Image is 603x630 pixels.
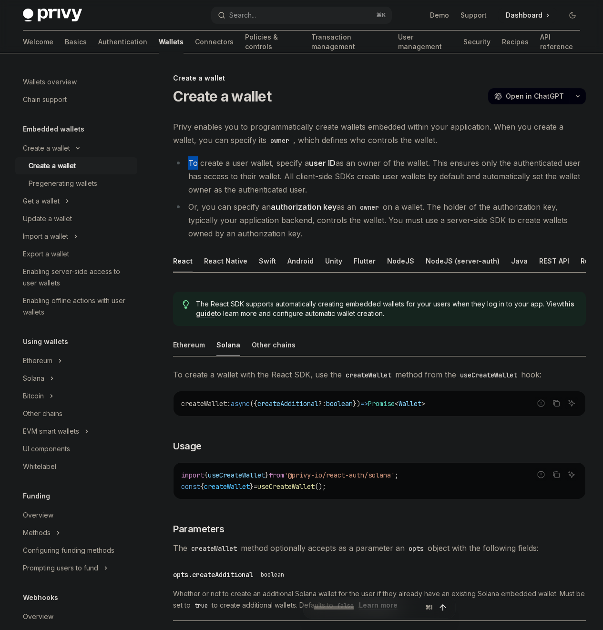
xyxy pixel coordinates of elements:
a: UI components [15,440,137,457]
a: Connectors [195,30,234,53]
div: Update a wallet [23,213,72,224]
div: opts.createAdditional [173,570,253,579]
div: Configuring funding methods [23,545,114,556]
div: Unity [325,250,342,272]
div: Java [511,250,528,272]
div: Prompting users to fund [23,562,98,574]
code: createWallet [187,543,241,554]
div: Export a wallet [23,248,69,260]
span: The React SDK supports automatically creating embedded wallets for your users when they log in to... [196,299,576,318]
button: Copy the contents from the code block [550,468,562,481]
div: Solana [23,373,44,384]
span: createWallet [181,399,227,408]
span: => [360,399,368,408]
div: UI components [23,443,70,455]
div: Pregenerating wallets [29,178,97,189]
a: Welcome [23,30,53,53]
a: Support [460,10,487,20]
a: User management [398,30,452,53]
div: Overview [23,611,53,622]
div: Ethereum [173,334,205,356]
div: Get a wallet [23,195,60,207]
a: Chain support [15,91,137,108]
div: Methods [23,527,51,539]
input: Ask a question... [313,597,421,618]
button: Toggle dark mode [565,8,580,23]
div: Android [287,250,314,272]
span: ({ [250,399,257,408]
span: { [204,471,208,479]
a: Other chains [15,405,137,422]
span: ?: [318,399,326,408]
a: Recipes [502,30,529,53]
h5: Using wallets [23,336,68,347]
div: Flutter [354,250,376,272]
span: from [269,471,284,479]
a: Overview [15,608,137,625]
div: Ethereum [23,355,52,366]
span: Dashboard [506,10,542,20]
h5: Webhooks [23,592,58,603]
div: React Native [204,250,247,272]
a: Security [463,30,491,53]
button: Toggle Get a wallet section [15,193,137,210]
div: Bitcoin [23,390,44,402]
span: Open in ChatGPT [506,91,564,101]
span: The method optionally accepts as a parameter an object with the following fields: [173,541,586,555]
span: async [231,399,250,408]
li: Or, you can specify an as an on a wallet. The holder of the authorization key, typically your app... [173,200,586,240]
a: Export a wallet [15,245,137,263]
span: boolean [261,571,284,579]
span: useCreateWallet [208,471,265,479]
button: Toggle Create a wallet section [15,140,137,157]
div: Create a wallet [29,160,76,172]
a: Overview [15,507,137,524]
button: Copy the contents from the code block [550,397,562,409]
span: Promise [368,399,395,408]
a: Pregenerating wallets [15,175,137,192]
span: Wallet [399,399,421,408]
span: createAdditional [257,399,318,408]
a: Wallets overview [15,73,137,91]
span: }) [353,399,360,408]
a: Authentication [98,30,147,53]
button: Toggle Bitcoin section [15,387,137,405]
button: Ask AI [565,397,578,409]
a: Dashboard [498,8,557,23]
div: NodeJS [387,250,414,272]
span: '@privy-io/react-auth/solana' [284,471,395,479]
span: ⌘ K [376,11,386,19]
button: Toggle Solana section [15,370,137,387]
img: dark logo [23,9,82,22]
span: Parameters [173,522,224,536]
h5: Embedded wallets [23,123,84,135]
li: To create a user wallet, specify a as an owner of the wallet. This ensures only the authenticated... [173,156,586,196]
div: Overview [23,509,53,521]
a: Basics [65,30,87,53]
span: > [421,399,425,408]
button: Toggle Methods section [15,524,137,541]
h1: Create a wallet [173,88,271,105]
span: createWallet [204,482,250,491]
code: opts [405,543,428,554]
div: Other chains [23,408,62,419]
div: Chain support [23,94,67,105]
span: useCreateWallet [257,482,315,491]
a: Policies & controls [245,30,300,53]
div: Swift [259,250,276,272]
strong: authorization key [271,202,337,212]
span: { [200,482,204,491]
button: Toggle Ethereum section [15,352,137,369]
a: Demo [430,10,449,20]
a: Transaction management [311,30,387,53]
span: const [181,482,200,491]
div: Whitelabel [23,461,56,472]
span: Privy enables you to programmatically create wallets embedded within your application. When you c... [173,120,586,147]
code: owner [356,202,383,213]
span: boolean [326,399,353,408]
button: Send message [436,601,450,614]
span: } [250,482,254,491]
span: = [254,482,257,491]
a: Wallets [159,30,184,53]
button: Toggle EVM smart wallets section [15,423,137,440]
